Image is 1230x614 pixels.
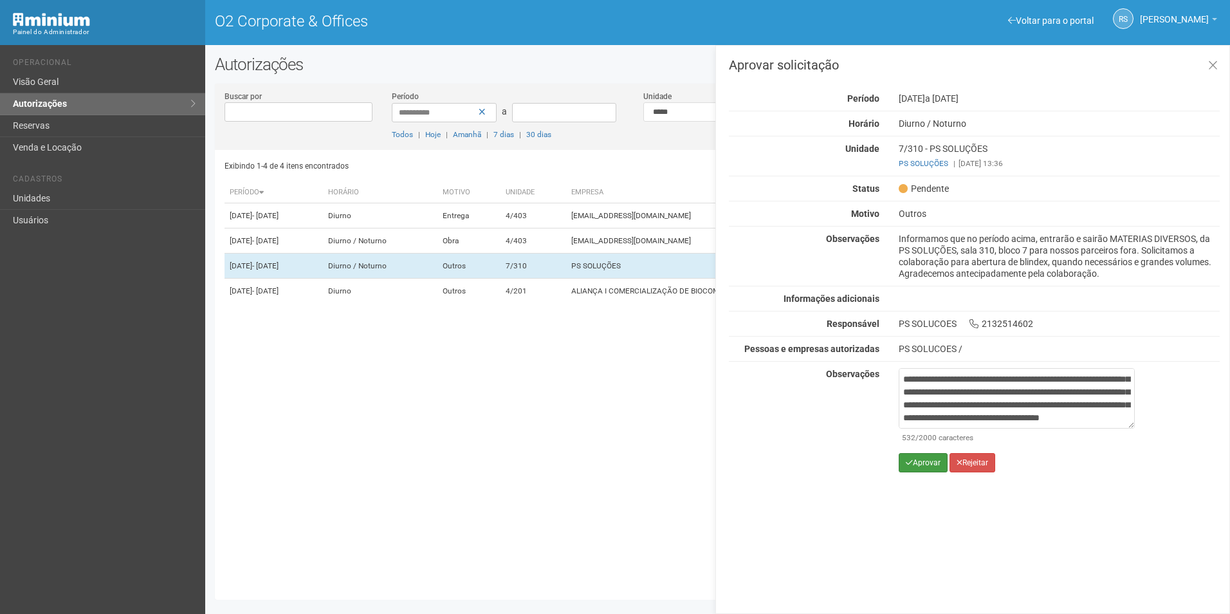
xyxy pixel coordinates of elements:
[225,279,323,304] td: [DATE]
[252,286,279,295] span: - [DATE]
[899,183,949,194] span: Pendente
[392,130,413,139] a: Todos
[446,130,448,139] span: |
[953,159,955,168] span: |
[225,228,323,254] td: [DATE]
[526,130,551,139] a: 30 dias
[215,55,1220,74] h2: Autorizações
[453,130,481,139] a: Amanhã
[500,182,566,203] th: Unidade
[899,159,948,168] a: PS SOLUÇÕES
[847,93,879,104] strong: Período
[925,93,959,104] span: a [DATE]
[1200,52,1226,80] a: Fechar
[1140,2,1209,24] span: Rayssa Soares Ribeiro
[13,13,90,26] img: Minium
[889,318,1229,330] div: PS SOLUCOES 2132514602
[225,91,262,102] label: Buscar por
[845,144,879,154] strong: Unidade
[784,293,879,304] strong: Informações adicionais
[437,279,500,304] td: Outros
[826,369,879,379] strong: Observações
[851,209,879,219] strong: Motivo
[643,91,672,102] label: Unidade
[486,130,488,139] span: |
[500,279,566,304] td: 4/201
[225,156,713,176] div: Exibindo 1-4 de 4 itens encontrados
[418,130,420,139] span: |
[13,58,196,71] li: Operacional
[519,130,521,139] span: |
[215,13,708,30] h1: O2 Corporate & Offices
[899,158,1220,169] div: [DATE] 13:36
[852,183,879,194] strong: Status
[902,432,1132,443] div: /2000 caracteres
[827,319,879,329] strong: Responsável
[500,203,566,228] td: 4/403
[225,182,323,203] th: Período
[566,254,928,279] td: PS SOLUÇÕES
[826,234,879,244] strong: Observações
[729,59,1220,71] h3: Aprovar solicitação
[437,228,500,254] td: Obra
[566,182,928,203] th: Empresa
[889,93,1229,104] div: [DATE]
[849,118,879,129] strong: Horário
[437,254,500,279] td: Outros
[889,233,1229,279] div: Informamos que no período acima, entrarão e sairão MATERIAS DIVERSOS, da PS SOLUÇÕES, sala 310, b...
[437,182,500,203] th: Motivo
[889,118,1229,129] div: Diurno / Noturno
[323,203,437,228] td: Diurno
[425,130,441,139] a: Hoje
[252,261,279,270] span: - [DATE]
[566,279,928,304] td: ALIANÇA I COMERCIALIZAÇÃO DE BIOCOMBUSTÍVEIS E ENE
[225,254,323,279] td: [DATE]
[744,344,879,354] strong: Pessoas e empresas autorizadas
[899,453,948,472] button: Aprovar
[13,26,196,38] div: Painel do Administrador
[1113,8,1134,29] a: RS
[323,254,437,279] td: Diurno / Noturno
[13,174,196,188] li: Cadastros
[252,236,279,245] span: - [DATE]
[950,453,995,472] button: Rejeitar
[566,203,928,228] td: [EMAIL_ADDRESS][DOMAIN_NAME]
[1008,15,1094,26] a: Voltar para o portal
[566,228,928,254] td: [EMAIL_ADDRESS][DOMAIN_NAME]
[1140,16,1217,26] a: [PERSON_NAME]
[252,211,279,220] span: - [DATE]
[323,279,437,304] td: Diurno
[500,228,566,254] td: 4/403
[225,203,323,228] td: [DATE]
[902,433,915,442] span: 532
[392,91,419,102] label: Período
[323,228,437,254] td: Diurno / Noturno
[889,208,1229,219] div: Outros
[323,182,437,203] th: Horário
[889,143,1229,169] div: 7/310 - PS SOLUÇÕES
[437,203,500,228] td: Entrega
[500,254,566,279] td: 7/310
[502,106,507,116] span: a
[493,130,514,139] a: 7 dias
[899,343,1220,355] div: PS SOLUCOES /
